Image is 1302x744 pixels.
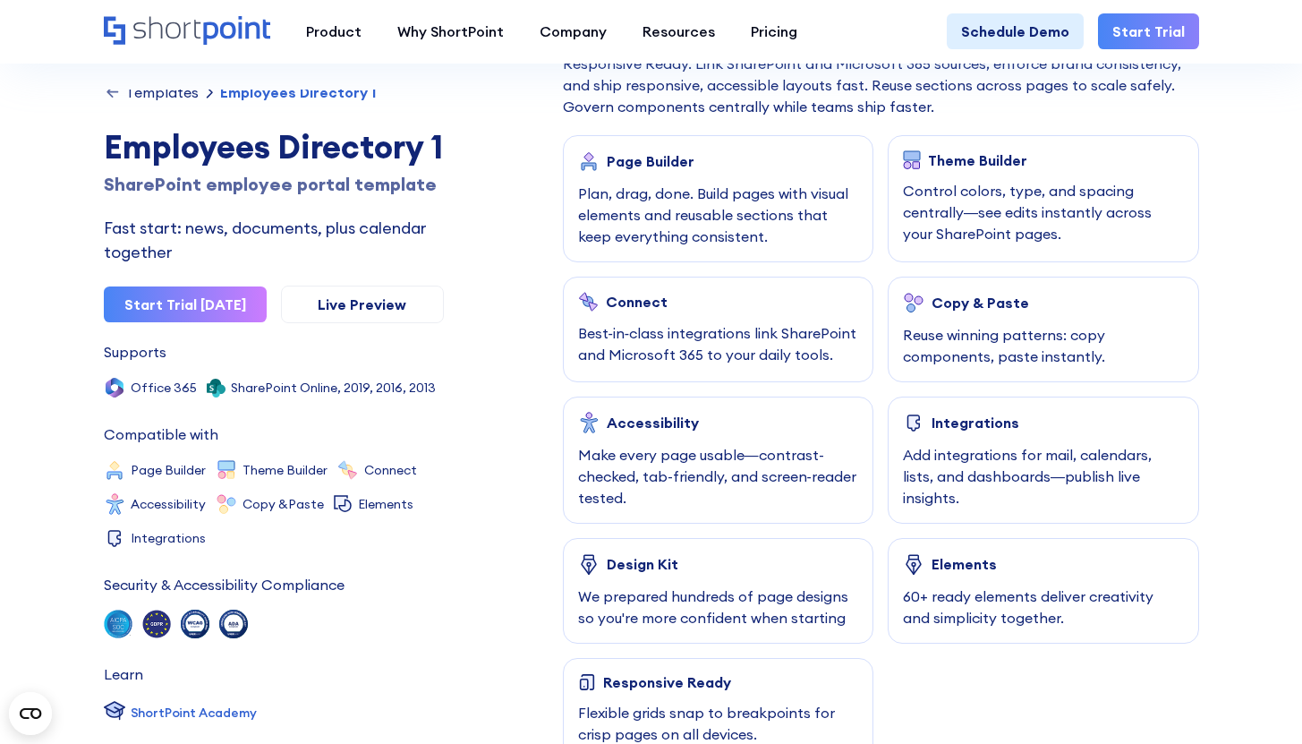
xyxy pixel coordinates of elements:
[131,498,206,510] div: Accessibility
[733,13,815,49] a: Pricing
[288,13,379,49] a: Product
[131,704,257,723] div: ShortPoint Academy
[578,444,859,509] div: Make every page usable—contrast-checked, tab-friendly, and screen‑reader tested.
[903,180,1184,244] div: Control colors, type, and spacing centrally—see edits instantly across your SharePoint pages.
[947,13,1084,49] a: Schedule Demo
[104,83,199,101] a: Templates
[104,286,267,322] a: Start Trial [DATE]
[522,13,625,49] a: Company
[642,21,715,42] div: Resources
[397,21,504,42] div: Why ShortPoint
[181,610,209,638] div: WCAG 2.1
[243,498,324,510] div: Copy &Paste
[578,183,859,247] div: Plan, drag, done. Build pages with visual elements and reusable sections that keep everything con...
[607,415,699,431] div: Accessibility
[104,427,218,441] div: Compatible with
[219,610,248,638] div: ADA
[578,322,859,365] div: Best‑in‑class integrations link SharePoint and Microsoft 365 to your daily tools.
[980,536,1302,744] iframe: Chat Widget
[928,152,1027,168] div: Theme Builder
[1098,13,1199,49] a: Start Trial
[104,123,444,171] div: Employees Directory 1
[903,324,1184,367] div: Reuse winning patterns: copy components, paste instantly.
[142,610,171,638] img: GDPR
[104,216,444,264] div: Fast start: news, documents, plus calendar together
[131,381,197,394] div: Office 365
[607,556,678,572] div: Design Kit
[243,464,328,476] div: Theme Builder
[104,610,132,638] img: SOC 2 Type II, SOC 3
[603,674,731,690] div: Responsive Ready
[131,532,206,544] div: Integrations
[358,498,413,510] div: Elements
[104,16,270,47] a: Home
[125,85,199,99] div: Templates
[751,21,797,42] div: Pricing
[104,171,444,198] div: SharePoint employee portal template
[104,577,345,592] div: Security & Accessibility Compliance
[625,13,733,49] a: Resources
[9,692,52,735] button: Open CMP widget
[281,286,444,323] a: Live Preview
[903,586,1184,629] div: 60+ ready elements deliver creativity and simplicity together.
[104,345,166,359] div: Supports
[932,415,1019,431] div: Integrations
[540,21,607,42] div: Company
[932,295,1029,311] div: Copy & Paste
[306,21,362,42] div: Product
[104,667,143,681] div: Learn
[231,381,436,394] div: SharePoint Online, 2019, 2016, 2013
[379,13,522,49] a: Why ShortPoint
[578,586,859,629] div: We prepared hundreds of page designs so you're more confident when starting
[220,85,376,99] div: Employees Directory 1
[607,153,694,169] div: Page Builder
[364,464,417,476] div: Connect
[104,699,257,726] a: ShortPoint Academy
[903,444,1184,509] div: Add integrations for mail, calendars, lists, and dashboards—publish live insights.
[606,294,668,310] div: Connect
[932,556,997,572] div: Elements
[131,464,206,476] div: Page Builder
